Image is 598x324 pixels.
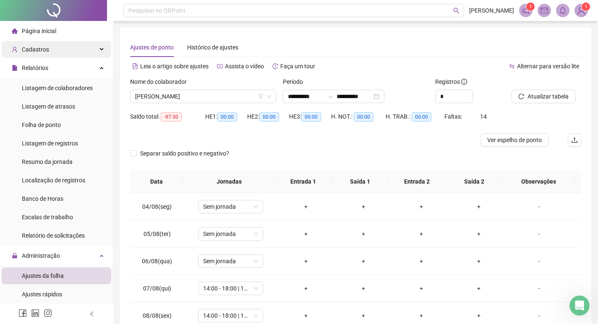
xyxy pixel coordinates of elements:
[284,202,328,211] div: +
[399,311,444,320] div: +
[529,4,532,10] span: 1
[280,63,315,70] span: Faça um tour
[135,90,271,103] span: DIONE ERICK MARTINS GOMES
[183,170,274,193] th: Jornadas
[225,63,264,70] span: Assista o vídeo
[22,214,73,220] span: Escalas de trabalho
[203,282,258,295] span: 14:00 - 18:00 | 19:00 - 22:00
[480,113,487,120] span: 14
[453,8,460,14] span: search
[22,28,56,34] span: Página inicial
[341,257,386,266] div: +
[187,44,238,51] span: Histórico de ajustes
[399,202,444,211] div: +
[130,44,174,51] span: Ajustes de ponto
[326,93,333,100] span: swap-right
[389,170,446,193] th: Entrada 2
[12,47,18,52] span: user-add
[571,137,578,143] span: upload
[480,133,548,147] button: Ver espelho de ponto
[289,112,331,122] div: HE 3:
[457,257,501,266] div: +
[266,94,272,99] span: down
[18,309,27,317] span: facebook
[326,93,333,100] span: to
[341,284,386,293] div: +
[140,63,209,70] span: Leia o artigo sobre ajustes
[527,92,569,101] span: Atualizar tabela
[301,112,321,122] span: 00:00
[12,253,18,259] span: lock
[22,177,85,184] span: Localização de registros
[541,7,548,14] span: mail
[575,4,588,17] img: 89661
[585,4,588,10] span: 1
[22,140,78,147] span: Listagem de registros
[283,77,308,86] label: Período
[130,170,183,193] th: Data
[272,63,278,69] span: history
[569,295,590,316] iframe: Intercom live chat
[526,3,535,11] sup: 1
[142,258,172,264] span: 06/08(qua)
[12,28,18,34] span: home
[203,255,258,267] span: Sem jornada
[522,7,530,14] span: notification
[341,311,386,320] div: +
[137,149,232,158] span: Separar saldo positivo e negativo?
[22,46,49,53] span: Cadastros
[44,309,52,317] span: instagram
[514,202,564,211] div: -
[31,309,39,317] span: linkedin
[487,135,542,145] span: Ver espelho de ponto
[284,257,328,266] div: +
[514,257,564,266] div: -
[203,200,258,213] span: Sem jornada
[354,112,373,122] span: 00:00
[399,284,444,293] div: +
[142,203,172,210] span: 04/08(seg)
[399,229,444,238] div: +
[259,112,279,122] span: 00:00
[284,311,328,320] div: +
[22,158,73,165] span: Resumo da jornada
[258,94,263,99] span: filter
[22,291,62,298] span: Ajustes rápidos
[161,112,182,122] span: -97:30
[275,170,332,193] th: Entrada 1
[22,85,93,91] span: Listagem de colaboradores
[444,113,463,120] span: Faltas:
[144,231,171,237] span: 05/08(ter)
[457,229,501,238] div: +
[217,63,223,69] span: youtube
[332,170,389,193] th: Saída 1
[559,7,567,14] span: bell
[132,63,138,69] span: file-text
[22,232,85,239] span: Relatório de solicitações
[205,112,247,122] div: HE 1:
[203,309,258,322] span: 14:00 - 18:00 | 19:00 - 22:00
[461,79,467,85] span: info-circle
[284,229,328,238] div: +
[469,6,514,15] span: [PERSON_NAME]
[89,311,95,317] span: left
[509,177,568,186] span: Observações
[457,311,501,320] div: +
[143,312,172,319] span: 08/08(sex)
[514,284,564,293] div: -
[247,112,289,122] div: HE 2:
[457,202,501,211] div: +
[130,77,192,86] label: Nome do colaborador
[517,63,579,70] span: Alternar para versão lite
[143,285,171,292] span: 07/08(qui)
[22,252,60,259] span: Administração
[217,112,237,122] span: 00:00
[512,90,575,103] button: Atualizar tabela
[518,93,524,99] span: reload
[22,103,75,110] span: Listagem de atrasos
[22,272,64,279] span: Ajustes da folha
[341,229,386,238] div: +
[435,77,467,86] span: Registros
[12,65,18,71] span: file
[412,112,431,122] span: 00:00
